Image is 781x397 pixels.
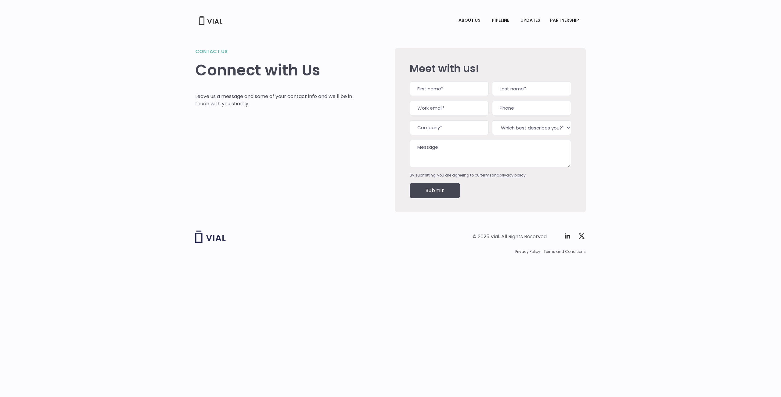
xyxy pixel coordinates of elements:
a: UPDATES [516,15,545,26]
h2: Meet with us! [410,63,571,74]
input: Last name* [492,82,571,96]
input: First name* [410,82,489,96]
img: Vial Logo [198,16,223,25]
a: terms [481,173,491,178]
a: PIPELINEMenu Toggle [487,15,515,26]
p: Leave us a message and some of your contact info and we’ll be in touch with you shortly. [195,93,352,107]
a: Terms and Conditions [544,249,586,254]
h2: Contact us [195,48,352,55]
a: Privacy Policy [515,249,540,254]
input: Phone [492,101,571,115]
a: privacy policy [499,173,526,178]
input: Submit [410,183,460,198]
input: Company* [410,120,489,135]
h1: Connect with Us [195,61,352,79]
a: PARTNERSHIPMenu Toggle [545,15,585,26]
a: ABOUT USMenu Toggle [454,15,487,26]
img: Vial logo wih "Vial" spelled out [195,231,226,243]
input: Work email* [410,101,489,115]
div: By submitting, you are agreeing to our and [410,173,571,178]
div: © 2025 Vial. All Rights Reserved [473,233,547,240]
